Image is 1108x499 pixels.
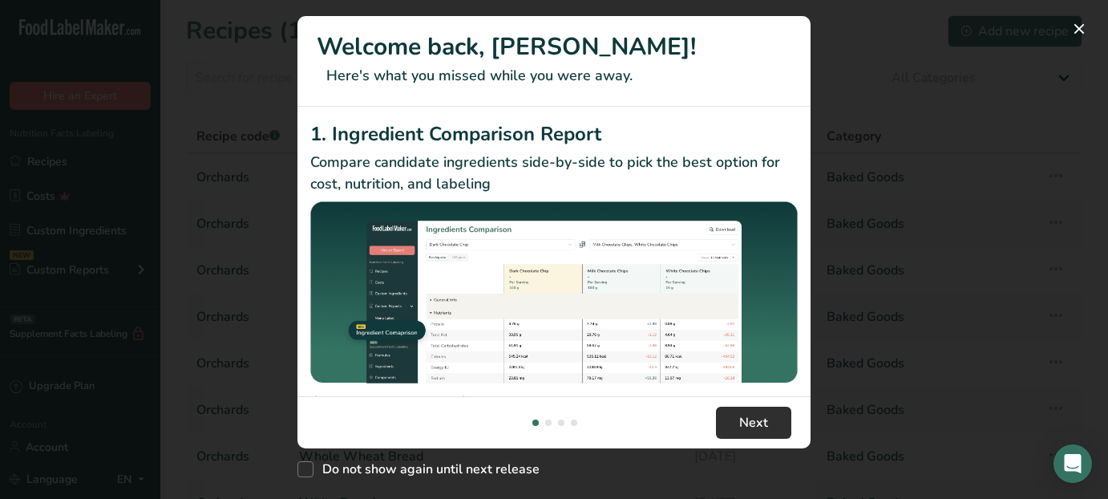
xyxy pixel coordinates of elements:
[716,407,791,439] button: Next
[317,65,791,87] p: Here's what you missed while you were away.
[310,152,798,195] p: Compare candidate ingredients side-by-side to pick the best option for cost, nutrition, and labeling
[317,29,791,65] h1: Welcome back, [PERSON_NAME]!
[739,413,768,432] span: Next
[313,461,540,477] span: Do not show again until next release
[310,120,798,148] h2: 1. Ingredient Comparison Report
[1053,444,1092,483] div: Open Intercom Messenger
[310,389,798,418] h2: 2. Formulate Recipes By Percentage
[310,201,798,383] img: Ingredient Comparison Report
